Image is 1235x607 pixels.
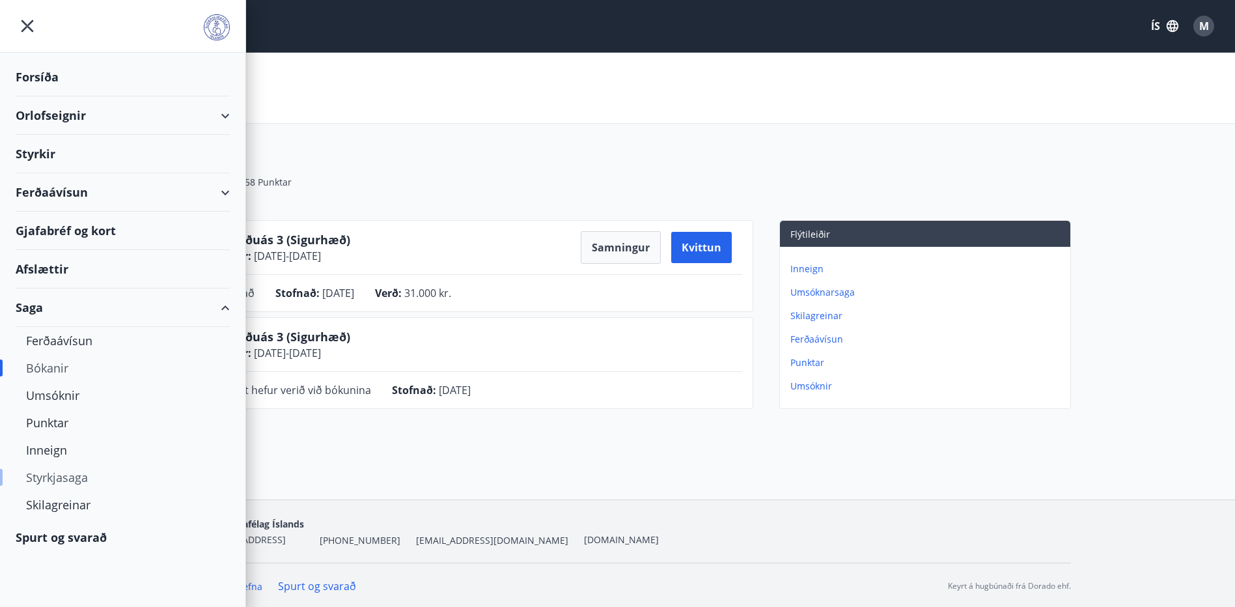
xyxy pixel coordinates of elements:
div: Styrkjasaga [26,464,219,491]
div: Skilagreinar [26,491,219,518]
div: Ferðaávísun [26,327,219,354]
p: Inneign [790,262,1065,275]
span: [DATE] - [DATE] [251,346,321,360]
button: Samningur [581,231,661,264]
span: [PHONE_NUMBER] [320,534,400,547]
button: ÍS [1144,14,1186,38]
span: Stofnað : [275,286,320,300]
p: Skilagreinar [790,309,1065,322]
button: Kvittun [671,232,732,263]
a: [DOMAIN_NAME] [584,533,659,546]
img: union_logo [204,14,230,40]
p: Punktar [790,356,1065,369]
p: Umsóknir [790,380,1065,393]
div: Forsíða [16,58,230,96]
span: Sjúkraliðafélag Íslands [203,518,304,530]
a: Spurt og svarað [278,579,356,593]
span: M [1199,19,1209,33]
span: Stofnað : [392,383,436,397]
div: Bókanir [26,354,219,382]
div: Ferðaávísun [16,173,230,212]
div: Umsóknir [26,382,219,409]
button: M [1188,10,1219,42]
div: Styrkir [16,135,230,173]
div: Afslættir [16,250,230,289]
span: 31.000 kr. [404,286,451,300]
p: Keyrt á hugbúnaði frá Dorado ehf. [948,580,1071,592]
span: 58 Punktar [245,176,292,189]
span: [EMAIL_ADDRESS][DOMAIN_NAME] [416,534,568,547]
div: Punktar [26,409,219,436]
span: [DATE] [439,383,471,397]
span: [DATE] [322,286,354,300]
div: Inneign [26,436,219,464]
div: Saga [16,289,230,327]
button: menu [16,14,39,38]
div: Spurt og svarað [16,518,230,556]
span: Hætt hefur verið við bókunina [224,383,371,397]
span: Úthlíð - Vörðuás 3 (Sigurhæð) [178,232,350,247]
p: Ferðaávísun [790,333,1065,346]
span: [DATE] - [DATE] [251,249,321,263]
div: Orlofseignir [16,96,230,135]
span: Úthlíð - Vörðuás 3 (Sigurhæð) [178,329,350,345]
span: Flýtileiðir [790,228,830,240]
p: Umsóknarsaga [790,286,1065,299]
span: Verð : [375,286,402,300]
div: Gjafabréf og kort [16,212,230,250]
